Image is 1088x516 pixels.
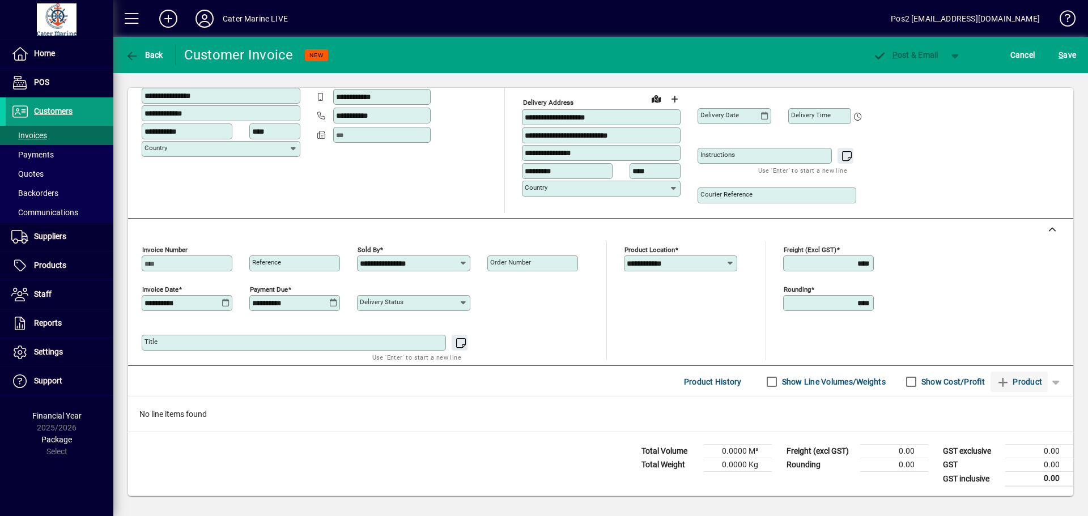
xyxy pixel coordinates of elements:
[1059,46,1076,64] span: ave
[6,309,113,338] a: Reports
[6,40,113,68] a: Home
[860,445,928,458] td: 0.00
[1056,45,1079,65] button: Save
[867,45,944,65] button: Post & Email
[780,376,886,387] label: Show Line Volumes/Weights
[1005,472,1073,486] td: 0.00
[700,151,735,159] mat-label: Instructions
[11,150,54,159] span: Payments
[34,318,62,327] span: Reports
[6,280,113,309] a: Staff
[186,8,223,29] button: Profile
[6,203,113,222] a: Communications
[665,90,683,108] button: Choose address
[184,46,294,64] div: Customer Invoice
[647,89,665,108] a: View on map
[250,285,288,293] mat-label: Payment due
[11,189,58,198] span: Backorders
[11,131,47,140] span: Invoices
[1008,45,1038,65] button: Cancel
[1005,458,1073,472] td: 0.00
[860,458,928,472] td: 0.00
[781,445,860,458] td: Freight (excl GST)
[6,126,113,145] a: Invoices
[309,52,324,59] span: NEW
[122,45,166,65] button: Back
[34,376,62,385] span: Support
[142,246,188,254] mat-label: Invoice number
[784,285,811,293] mat-label: Rounding
[6,184,113,203] a: Backorders
[11,169,44,178] span: Quotes
[6,223,113,251] a: Suppliers
[1010,46,1035,64] span: Cancel
[1005,445,1073,458] td: 0.00
[6,164,113,184] a: Quotes
[34,289,52,298] span: Staff
[704,445,772,458] td: 0.0000 M³
[11,208,78,217] span: Communications
[32,411,82,420] span: Financial Year
[784,246,836,254] mat-label: Freight (excl GST)
[150,8,186,29] button: Add
[6,145,113,164] a: Payments
[6,69,113,97] a: POS
[128,397,1073,432] div: No line items found
[525,184,547,191] mat-label: Country
[490,258,531,266] mat-label: Order number
[144,144,167,152] mat-label: Country
[252,258,281,266] mat-label: Reference
[996,373,1042,391] span: Product
[223,10,288,28] div: Cater Marine LIVE
[34,78,49,87] span: POS
[873,50,938,59] span: ost & Email
[358,246,380,254] mat-label: Sold by
[624,246,675,254] mat-label: Product location
[892,50,898,59] span: P
[113,45,176,65] app-page-header-button: Back
[34,261,66,270] span: Products
[684,373,742,391] span: Product History
[6,338,113,366] a: Settings
[636,445,704,458] td: Total Volume
[41,435,72,444] span: Package
[34,232,66,241] span: Suppliers
[758,164,847,177] mat-hint: Use 'Enter' to start a new line
[6,367,113,395] a: Support
[34,347,63,356] span: Settings
[360,298,403,306] mat-label: Delivery status
[891,10,1040,28] div: Pos2 [EMAIL_ADDRESS][DOMAIN_NAME]
[937,445,1005,458] td: GST exclusive
[372,351,461,364] mat-hint: Use 'Enter' to start a new line
[704,458,772,472] td: 0.0000 Kg
[700,190,753,198] mat-label: Courier Reference
[791,111,831,119] mat-label: Delivery time
[679,372,746,392] button: Product History
[34,49,55,58] span: Home
[937,472,1005,486] td: GST inclusive
[125,50,163,59] span: Back
[6,251,113,280] a: Products
[700,111,739,119] mat-label: Delivery date
[142,285,178,293] mat-label: Invoice date
[919,376,985,387] label: Show Cost/Profit
[937,458,1005,472] td: GST
[1051,2,1074,39] a: Knowledge Base
[781,458,860,472] td: Rounding
[144,338,158,346] mat-label: Title
[636,458,704,472] td: Total Weight
[1059,50,1063,59] span: S
[991,372,1048,392] button: Product
[34,106,73,116] span: Customers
